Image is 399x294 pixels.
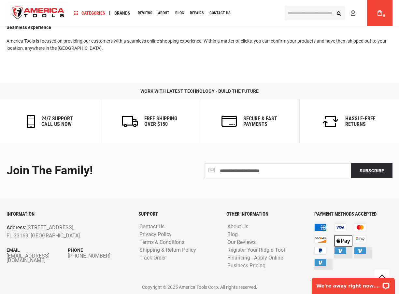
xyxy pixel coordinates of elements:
div: Join the Family! [7,164,195,177]
span: 0 [383,14,385,18]
span: About [158,11,169,15]
h6: secure & fast payments [243,116,277,127]
h6: PAYMENT METHODS ACCEPTED [314,211,392,217]
span: Brands [114,11,130,15]
a: Track Order [138,255,167,261]
h6: OTHER INFORMATION [226,211,305,217]
span: Repairs [190,11,204,15]
span: Reviews [138,11,152,15]
a: store logo [7,1,70,25]
span: Subscribe [360,168,384,173]
a: Terms & Conditions [138,239,186,246]
h6: Hassle-Free Returns [345,116,376,127]
a: [PHONE_NUMBER] [68,254,129,258]
a: Brands [111,9,133,18]
a: Our Reviews [226,239,257,246]
p: Email [7,247,68,254]
h6: SUPPORT [138,211,217,217]
a: Privacy Policy [138,232,173,238]
img: America Tools [7,1,70,25]
h6: 24/7 support call us now [41,116,73,127]
iframe: LiveChat chat widget [307,274,399,294]
a: About Us [226,224,250,230]
span: Address: [7,224,26,231]
button: Subscribe [351,163,392,178]
span: Categories [74,11,105,15]
a: About [155,9,172,18]
p: Seamless experience [7,24,392,31]
a: Reviews [135,9,155,18]
a: Contact Us [138,224,166,230]
a: Blog [172,9,187,18]
a: Business Pricing [226,263,267,269]
a: Blog [226,232,239,238]
p: Copyright © 2025 America Tools Corp. All rights reserved. [7,284,392,291]
a: [EMAIL_ADDRESS][DOMAIN_NAME] [7,254,68,263]
a: Repairs [187,9,207,18]
a: Shipping & Return Policy [138,247,198,253]
p: America Tools is focused on providing our customers with a seamless online shopping experience. W... [7,37,392,52]
p: Phone [68,247,129,254]
button: Search [333,7,345,19]
a: Register Your Ridgid Tool [226,247,287,253]
h6: INFORMATION [7,211,129,217]
h6: Free Shipping Over $150 [144,116,177,127]
a: Categories [71,9,108,18]
a: Financing - Apply Online [226,255,285,261]
span: Blog [175,11,184,15]
p: [STREET_ADDRESS], FL 33169, [GEOGRAPHIC_DATA] [7,223,104,240]
a: Contact Us [207,9,233,18]
span: Contact Us [209,11,230,15]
